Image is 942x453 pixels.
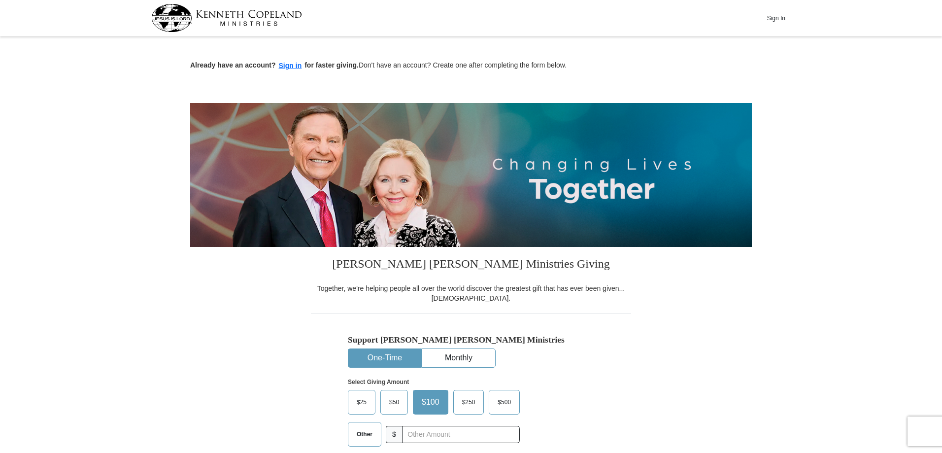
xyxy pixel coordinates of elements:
button: Sign In [761,10,791,26]
span: $250 [457,395,480,410]
strong: Select Giving Amount [348,379,409,385]
span: $500 [493,395,516,410]
h3: [PERSON_NAME] [PERSON_NAME] Ministries Giving [311,247,631,283]
button: Monthly [422,349,495,367]
div: Together, we're helping people all over the world discover the greatest gift that has ever been g... [311,283,631,303]
button: One-Time [348,349,421,367]
strong: Already have an account? for faster giving. [190,61,359,69]
img: kcm-header-logo.svg [151,4,302,32]
p: Don't have an account? Create one after completing the form below. [190,60,752,71]
h5: Support [PERSON_NAME] [PERSON_NAME] Ministries [348,335,594,345]
span: $ [386,426,403,443]
span: $50 [384,395,404,410]
span: $100 [417,395,444,410]
span: Other [352,427,377,442]
button: Sign in [276,60,305,71]
span: $25 [352,395,371,410]
input: Other Amount [402,426,520,443]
